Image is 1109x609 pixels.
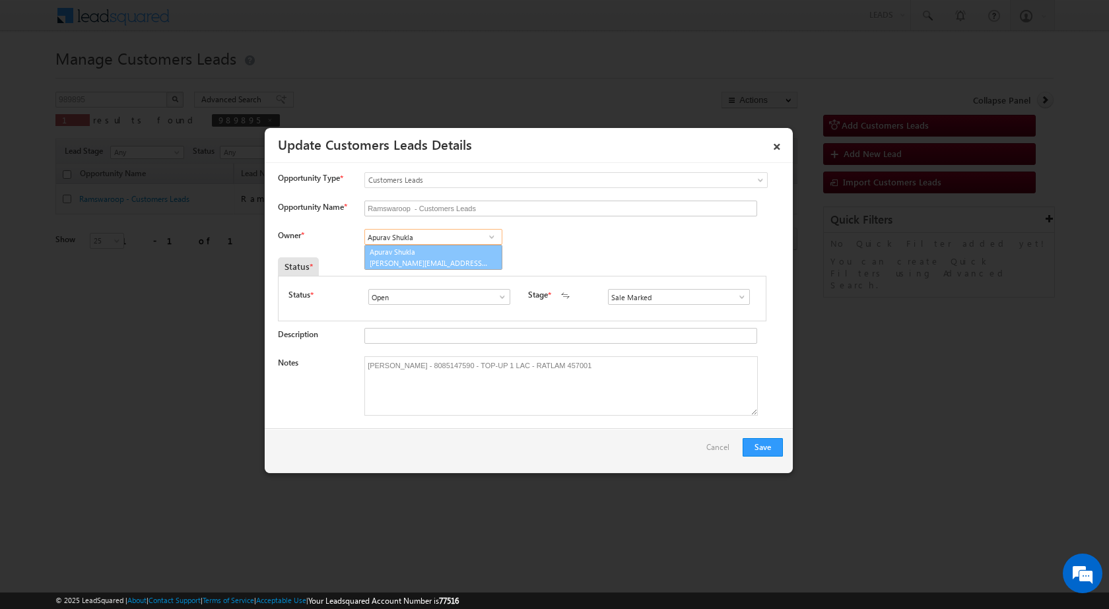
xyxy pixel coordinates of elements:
[127,596,147,604] a: About
[439,596,459,606] span: 77516
[364,229,502,245] input: Type to Search
[288,289,310,301] label: Status
[368,289,510,305] input: Type to Search
[364,245,502,270] a: Apurav Shukla
[528,289,548,301] label: Stage
[766,133,788,156] a: ×
[483,230,500,243] a: Show All Items
[278,202,347,212] label: Opportunity Name
[217,7,248,38] div: Minimize live chat window
[278,329,318,339] label: Description
[180,406,240,424] em: Start Chat
[608,289,750,305] input: Type to Search
[278,230,304,240] label: Owner
[308,596,459,606] span: Your Leadsquared Account Number is
[149,596,201,604] a: Contact Support
[370,258,488,268] span: [PERSON_NAME][EMAIL_ADDRESS][DOMAIN_NAME]
[278,257,319,276] div: Status
[490,290,507,304] a: Show All Items
[365,174,714,186] span: Customers Leads
[743,438,783,457] button: Save
[256,596,306,604] a: Acceptable Use
[55,594,459,607] span: © 2025 LeadSquared | | | | |
[22,69,55,86] img: d_60004797649_company_0_60004797649
[278,135,472,153] a: Update Customers Leads Details
[69,69,222,86] div: Chat with us now
[17,122,241,395] textarea: Type your message and hit 'Enter'
[706,438,736,463] a: Cancel
[278,358,298,368] label: Notes
[278,172,340,184] span: Opportunity Type
[364,172,768,188] a: Customers Leads
[730,290,747,304] a: Show All Items
[203,596,254,604] a: Terms of Service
